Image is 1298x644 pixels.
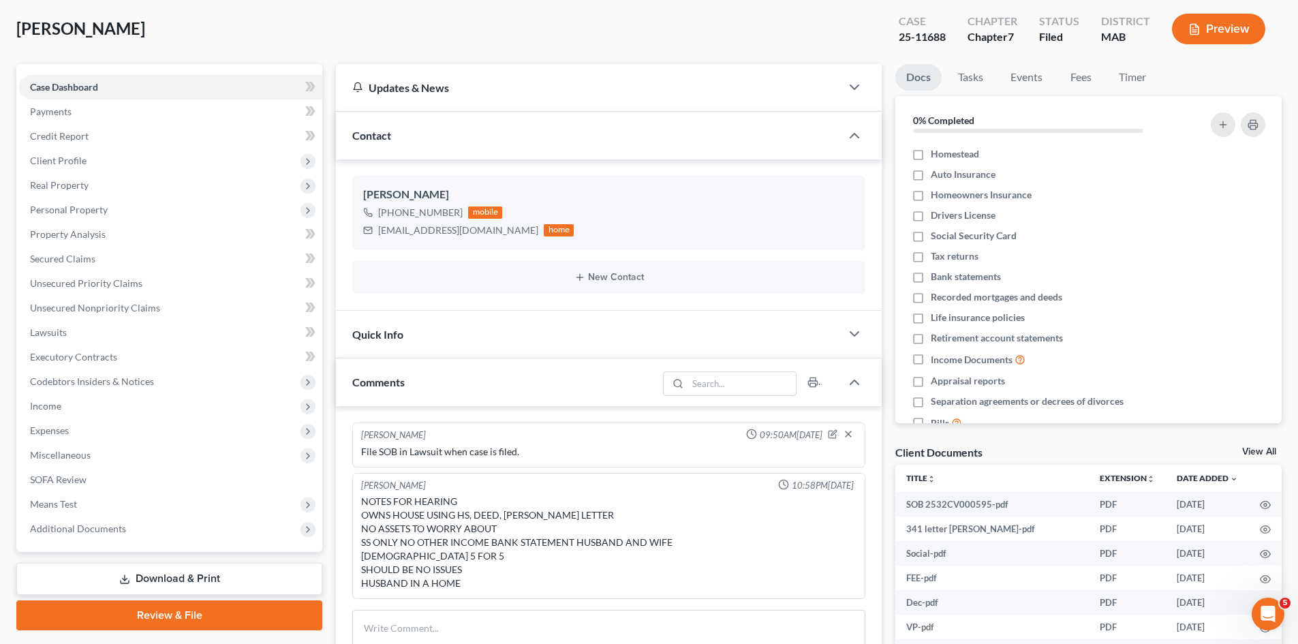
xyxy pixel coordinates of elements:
td: 341 letter [PERSON_NAME]-pdf [895,517,1089,541]
span: Social Security Card [931,229,1017,243]
span: SOFA Review [30,474,87,485]
div: [PHONE_NUMBER] [378,206,463,219]
span: Unsecured Priority Claims [30,277,142,289]
a: Titleunfold_more [906,473,936,483]
td: [DATE] [1166,566,1249,590]
i: unfold_more [1147,475,1155,483]
span: Secured Claims [30,253,95,264]
td: PDF [1089,615,1166,639]
div: [PERSON_NAME] [363,187,854,203]
span: Income [30,400,61,412]
div: Client Documents [895,445,983,459]
td: Dec-pdf [895,590,1089,615]
span: Executory Contracts [30,351,117,363]
span: Separation agreements or decrees of divorces [931,395,1124,408]
button: New Contact [363,272,854,283]
span: Comments [352,375,405,388]
a: Date Added expand_more [1177,473,1238,483]
td: [DATE] [1166,615,1249,639]
a: Property Analysis [19,222,322,247]
span: [PERSON_NAME] [16,18,145,38]
div: Chapter [968,14,1017,29]
iframe: Intercom live chat [1252,598,1284,630]
strong: 0% Completed [913,114,974,126]
a: Unsecured Nonpriority Claims [19,296,322,320]
div: Chapter [968,29,1017,45]
a: View All [1242,447,1276,457]
a: Docs [895,64,942,91]
td: Social-pdf [895,541,1089,566]
span: Bills [931,416,949,430]
a: Download & Print [16,563,322,595]
div: File SOB in Lawsuit when case is filed. [361,445,856,459]
a: Lawsuits [19,320,322,345]
td: [DATE] [1166,590,1249,615]
a: SOFA Review [19,467,322,492]
div: 25-11688 [899,29,946,45]
span: Life insurance policies [931,311,1025,324]
a: Payments [19,99,322,124]
button: Preview [1172,14,1265,44]
span: 10:58PM[DATE] [792,479,854,492]
td: PDF [1089,492,1166,517]
span: Case Dashboard [30,81,98,93]
span: Homestead [931,147,979,161]
div: [PERSON_NAME] [361,479,426,492]
a: Unsecured Priority Claims [19,271,322,296]
td: [DATE] [1166,541,1249,566]
div: Case [899,14,946,29]
a: Extensionunfold_more [1100,473,1155,483]
div: Updates & News [352,80,824,95]
td: [DATE] [1166,492,1249,517]
i: expand_more [1230,475,1238,483]
div: Status [1039,14,1079,29]
td: PDF [1089,566,1166,590]
i: unfold_more [927,475,936,483]
span: Personal Property [30,204,108,215]
span: Auto Insurance [931,168,995,181]
a: Tasks [947,64,994,91]
span: Recorded mortgages and deeds [931,290,1062,304]
a: Fees [1059,64,1102,91]
div: Filed [1039,29,1079,45]
a: Events [1000,64,1053,91]
td: VP-pdf [895,615,1089,639]
span: Bank statements [931,270,1001,283]
td: PDF [1089,517,1166,541]
div: District [1101,14,1150,29]
a: Executory Contracts [19,345,322,369]
div: mobile [468,206,502,219]
span: 5 [1280,598,1291,609]
span: Appraisal reports [931,374,1005,388]
td: [DATE] [1166,517,1249,541]
span: Retirement account statements [931,331,1063,345]
div: home [544,224,574,236]
span: Tax returns [931,249,978,263]
a: Timer [1108,64,1157,91]
td: SOB 2532CV000595-pdf [895,492,1089,517]
span: Expenses [30,425,69,436]
span: Payments [30,106,72,117]
span: Credit Report [30,130,89,142]
span: Real Property [30,179,89,191]
span: Quick Info [352,328,403,341]
span: Lawsuits [30,326,67,338]
td: PDF [1089,590,1166,615]
span: Unsecured Nonpriority Claims [30,302,160,313]
span: 7 [1008,30,1014,43]
span: Client Profile [30,155,87,166]
div: [PERSON_NAME] [361,429,426,442]
a: Review & File [16,600,322,630]
span: Means Test [30,498,77,510]
span: Drivers License [931,209,995,222]
span: Homeowners Insurance [931,188,1032,202]
span: Codebtors Insiders & Notices [30,375,154,387]
span: Property Analysis [30,228,106,240]
td: FEE-pdf [895,566,1089,590]
div: [EMAIL_ADDRESS][DOMAIN_NAME] [378,224,538,237]
span: Additional Documents [30,523,126,534]
span: Miscellaneous [30,449,91,461]
a: Secured Claims [19,247,322,271]
input: Search... [688,372,797,395]
span: 09:50AM[DATE] [760,429,822,442]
